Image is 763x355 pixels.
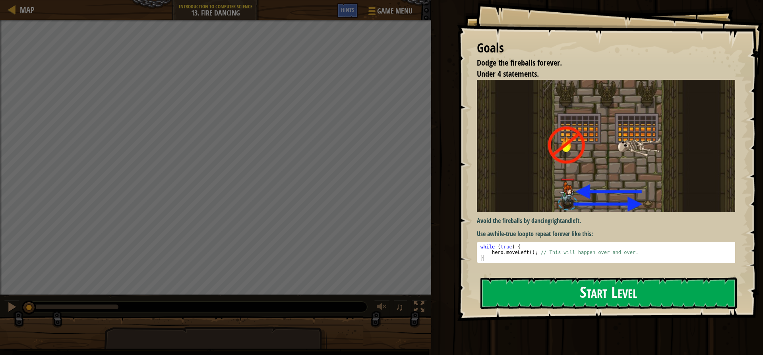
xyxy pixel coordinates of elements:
span: Hints [341,6,354,14]
button: Toggle fullscreen [411,300,427,316]
li: Under 4 statements. [467,68,733,80]
span: Dodge the fireballs forever. [477,57,562,68]
p: Avoid the fireballs by dancing and . [477,216,741,225]
span: ♫ [395,301,403,313]
button: Adjust volume [374,300,390,316]
button: ♫ [394,300,407,316]
span: Under 4 statements. [477,68,539,79]
p: Use a to repeat forever like this: [477,229,741,239]
strong: right [550,216,562,225]
button: Ctrl + P: Pause [4,300,20,316]
strong: left [571,216,579,225]
span: Map [20,4,35,15]
button: Start Level [480,277,737,309]
li: Dodge the fireballs forever. [467,57,733,69]
span: Game Menu [377,6,412,16]
img: Fire dancing [477,80,741,212]
strong: while-true loop [490,229,529,238]
button: Game Menu [362,3,417,22]
div: Goals [477,39,735,57]
a: Map [16,4,35,15]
